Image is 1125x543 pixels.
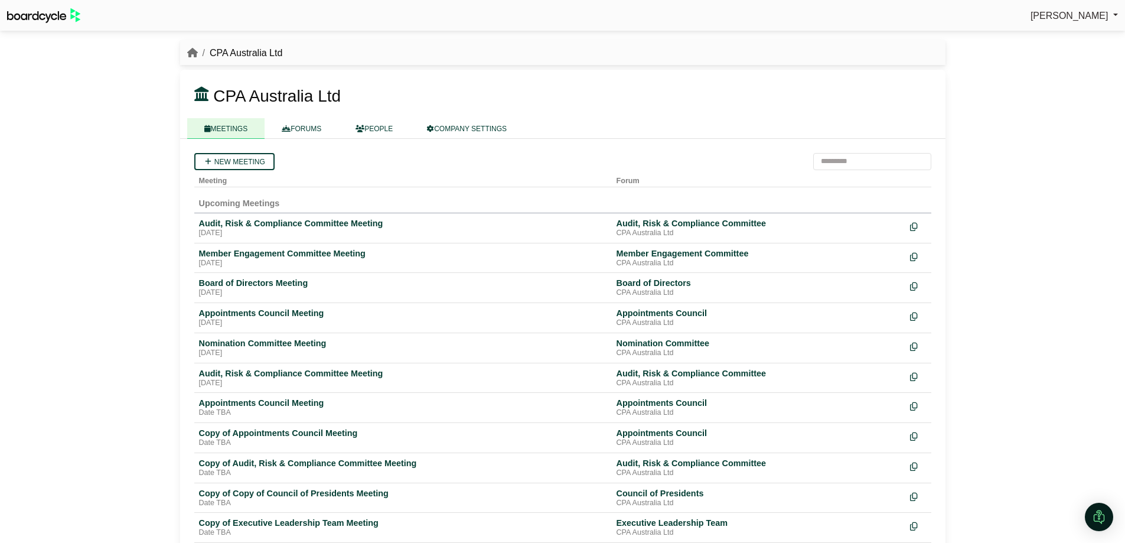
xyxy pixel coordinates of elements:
[617,458,901,478] a: Audit, Risk & Compliance Committee CPA Australia Ltd
[199,469,607,478] div: Date TBA
[617,428,901,438] div: Appointments Council
[213,87,341,105] span: CPA Australia Ltd
[910,308,927,324] div: Make a copy
[612,170,905,187] th: Forum
[199,518,607,538] a: Copy of Executive Leadership Team Meeting Date TBA
[199,398,607,408] div: Appointments Council Meeting
[199,218,607,238] a: Audit, Risk & Compliance Committee Meeting [DATE]
[617,368,901,379] div: Audit, Risk & Compliance Committee
[199,308,607,318] div: Appointments Council Meeting
[617,288,901,298] div: CPA Australia Ltd
[199,278,607,288] div: Board of Directors Meeting
[910,398,927,414] div: Make a copy
[199,428,607,448] a: Copy of Appointments Council Meeting Date TBA
[199,259,607,268] div: [DATE]
[617,428,901,448] a: Appointments Council CPA Australia Ltd
[194,170,612,187] th: Meeting
[199,499,607,508] div: Date TBA
[199,458,607,478] a: Copy of Audit, Risk & Compliance Committee Meeting Date TBA
[199,318,607,328] div: [DATE]
[617,308,901,318] div: Appointments Council
[617,518,901,528] div: Executive Leadership Team
[617,308,901,328] a: Appointments Council CPA Australia Ltd
[910,248,927,264] div: Make a copy
[910,218,927,234] div: Make a copy
[617,278,901,298] a: Board of Directors CPA Australia Ltd
[199,229,607,238] div: [DATE]
[910,368,927,384] div: Make a copy
[617,469,901,478] div: CPA Australia Ltd
[199,379,607,388] div: [DATE]
[617,488,901,499] div: Council of Presidents
[617,408,901,418] div: CPA Australia Ltd
[199,368,607,388] a: Audit, Risk & Compliance Committee Meeting [DATE]
[265,118,338,139] a: FORUMS
[910,488,927,504] div: Make a copy
[910,458,927,474] div: Make a copy
[617,318,901,328] div: CPA Australia Ltd
[199,458,607,469] div: Copy of Audit, Risk & Compliance Committee Meeting
[617,379,901,388] div: CPA Australia Ltd
[1031,11,1108,21] span: [PERSON_NAME]
[199,308,607,328] a: Appointments Council Meeting [DATE]
[410,118,524,139] a: COMPANY SETTINGS
[199,408,607,418] div: Date TBA
[199,349,607,358] div: [DATE]
[617,278,901,288] div: Board of Directors
[1085,503,1113,531] div: Open Intercom Messenger
[7,8,80,23] img: BoardcycleBlackGreen-aaafeed430059cb809a45853b8cf6d952af9d84e6e89e1f1685b34bfd5cb7d64.svg
[617,499,901,508] div: CPA Australia Ltd
[198,45,283,61] li: CPA Australia Ltd
[617,438,901,448] div: CPA Australia Ltd
[910,518,927,534] div: Make a copy
[617,338,901,349] div: Nomination Committee
[199,338,607,358] a: Nomination Committee Meeting [DATE]
[617,398,901,408] div: Appointments Council
[199,488,607,508] a: Copy of Copy of Council of Presidents Meeting Date TBA
[910,338,927,354] div: Make a copy
[617,458,901,469] div: Audit, Risk & Compliance Committee
[617,518,901,538] a: Executive Leadership Team CPA Australia Ltd
[617,248,901,268] a: Member Engagement Committee CPA Australia Ltd
[187,118,265,139] a: MEETINGS
[910,428,927,444] div: Make a copy
[199,199,280,208] span: Upcoming Meetings
[617,338,901,358] a: Nomination Committee CPA Australia Ltd
[617,349,901,358] div: CPA Australia Ltd
[199,488,607,499] div: Copy of Copy of Council of Presidents Meeting
[617,229,901,238] div: CPA Australia Ltd
[199,288,607,298] div: [DATE]
[617,488,901,508] a: Council of Presidents CPA Australia Ltd
[199,398,607,418] a: Appointments Council Meeting Date TBA
[199,438,607,448] div: Date TBA
[617,259,901,268] div: CPA Australia Ltd
[617,218,901,238] a: Audit, Risk & Compliance Committee CPA Australia Ltd
[338,118,410,139] a: PEOPLE
[199,518,607,528] div: Copy of Executive Leadership Team Meeting
[199,338,607,349] div: Nomination Committee Meeting
[617,218,901,229] div: Audit, Risk & Compliance Committee
[617,398,901,418] a: Appointments Council CPA Australia Ltd
[910,278,927,294] div: Make a copy
[617,368,901,388] a: Audit, Risk & Compliance Committee CPA Australia Ltd
[199,248,607,259] div: Member Engagement Committee Meeting
[199,248,607,268] a: Member Engagement Committee Meeting [DATE]
[617,248,901,259] div: Member Engagement Committee
[194,153,275,170] a: New meeting
[1031,8,1118,24] a: [PERSON_NAME]
[187,45,283,61] nav: breadcrumb
[617,528,901,538] div: CPA Australia Ltd
[199,368,607,379] div: Audit, Risk & Compliance Committee Meeting
[199,218,607,229] div: Audit, Risk & Compliance Committee Meeting
[199,528,607,538] div: Date TBA
[199,278,607,298] a: Board of Directors Meeting [DATE]
[199,428,607,438] div: Copy of Appointments Council Meeting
